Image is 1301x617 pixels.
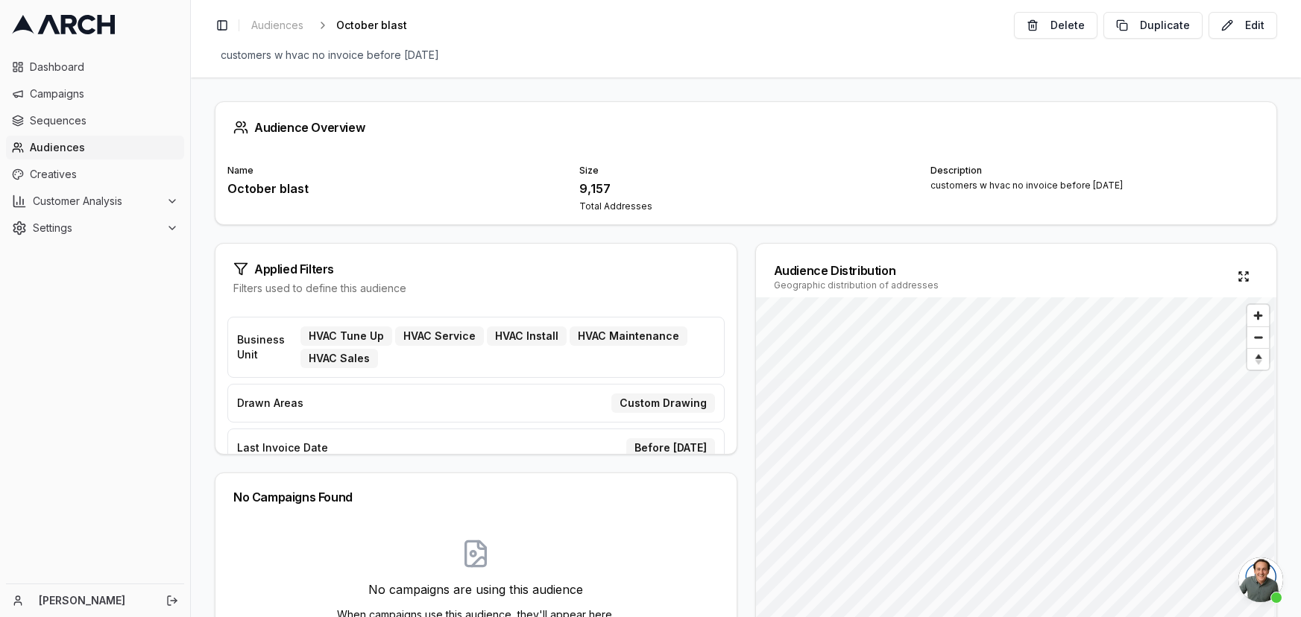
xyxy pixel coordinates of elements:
[6,189,184,213] button: Customer Analysis
[626,438,715,458] div: Before [DATE]
[1247,305,1269,326] button: Zoom in
[611,393,715,413] div: Custom Drawing
[233,281,719,296] div: Filters used to define this audience
[1247,348,1269,370] button: Reset bearing to north
[251,18,303,33] span: Audiences
[233,491,719,503] div: No Campaigns Found
[237,440,328,455] span: Last Invoice Date
[579,180,913,197] div: 9,157
[6,162,184,186] a: Creatives
[237,332,300,362] span: Business Unit
[570,326,687,346] div: HVAC Maintenance
[233,262,719,276] div: Applied Filters
[33,194,160,209] span: Customer Analysis
[30,60,178,75] span: Dashboard
[930,180,1264,192] div: customers w hvac no invoice before [DATE]
[487,326,567,346] div: HVAC Install
[30,140,178,155] span: Audiences
[215,45,445,66] span: customers w hvac no invoice before [DATE]
[30,86,178,101] span: Campaigns
[227,165,561,177] div: Name
[237,396,303,411] span: Drawn Areas
[774,262,939,279] div: Audience Distribution
[6,216,184,240] button: Settings
[233,120,1259,135] div: Audience Overview
[1238,557,1283,602] div: Open chat
[1247,326,1269,348] button: Zoom out
[6,109,184,133] a: Sequences
[336,18,407,33] span: October blast
[579,200,913,212] div: Total Addresses
[1103,12,1203,39] button: Duplicate
[30,167,178,182] span: Creatives
[337,580,614,598] p: No campaigns are using this audience
[33,221,160,235] span: Settings
[1245,350,1270,368] span: Reset bearing to north
[6,82,184,106] a: Campaigns
[395,326,484,346] div: HVAC Service
[1014,12,1097,39] button: Delete
[930,165,1264,177] div: Description
[39,593,150,608] a: [PERSON_NAME]
[6,136,184,159] a: Audiences
[774,279,939,291] div: Geographic distribution of addresses
[6,55,184,79] a: Dashboard
[162,590,183,611] button: Log out
[245,15,431,36] nav: breadcrumb
[300,349,378,368] div: HVAC Sales
[300,326,392,346] div: HVAC Tune Up
[30,113,178,128] span: Sequences
[579,165,913,177] div: Size
[245,15,309,36] a: Audiences
[1209,12,1277,39] button: Edit
[227,180,561,197] div: October blast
